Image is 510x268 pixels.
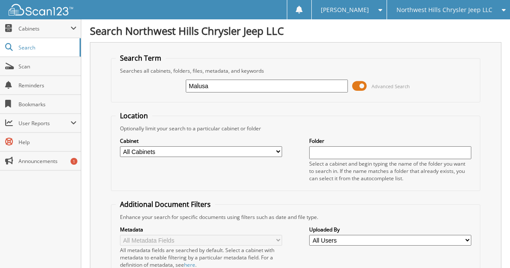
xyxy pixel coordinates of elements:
span: User Reports [18,120,71,127]
label: Cabinet [120,137,282,145]
span: Cabinets [18,25,71,32]
span: Northwest Hills Chrysler Jeep LLC [396,7,492,12]
legend: Search Term [116,53,166,63]
span: Search [18,44,75,51]
legend: Additional Document Filters [116,200,215,209]
div: Enhance your search for specific documents using filters such as date and file type. [116,213,476,221]
label: Uploaded By [309,226,471,233]
span: Announcements [18,157,77,165]
label: Metadata [120,226,282,233]
span: Bookmarks [18,101,77,108]
span: Scan [18,63,77,70]
label: Folder [309,137,471,145]
span: [PERSON_NAME] [321,7,369,12]
span: Reminders [18,82,77,89]
span: Advanced Search [372,83,410,89]
div: Select a cabinet and begin typing the name of the folder you want to search in. If the name match... [309,160,471,182]
div: Optionally limit your search to a particular cabinet or folder [116,125,476,132]
img: scan123-logo-white.svg [9,4,73,15]
span: Help [18,139,77,146]
legend: Location [116,111,152,120]
h1: Search Northwest Hills Chrysler Jeep LLC [90,24,501,38]
div: Searches all cabinets, folders, files, metadata, and keywords [116,67,476,74]
div: 1 [71,158,77,165]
